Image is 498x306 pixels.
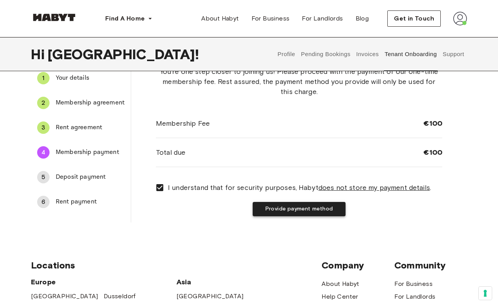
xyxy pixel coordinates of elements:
[48,46,199,62] span: [GEOGRAPHIC_DATA] !
[253,202,346,216] button: Provide payment method
[31,292,98,301] a: [GEOGRAPHIC_DATA]
[37,72,50,84] div: 1
[302,14,343,23] span: For Landlords
[31,46,48,62] span: Hi
[356,14,369,23] span: Blog
[31,168,131,186] div: 5Deposit payment
[479,287,492,300] button: Your consent preferences for tracking technologies
[31,14,77,21] img: Habyt
[56,148,125,157] span: Membership payment
[394,260,467,271] span: Community
[156,67,442,97] span: You're one step closer to joining us! Please proceed with the payment of our one-time membership ...
[442,37,465,71] button: Support
[104,292,136,301] a: Dusseldorf
[31,118,131,137] div: 3Rent agreement
[322,292,358,301] a: Help Center
[322,279,359,289] a: About Habyt
[31,69,131,87] div: 1Your details
[31,260,322,271] span: Locations
[156,147,185,157] span: Total due
[349,11,375,26] a: Blog
[322,260,394,271] span: Company
[56,197,125,207] span: Rent payment
[355,37,380,71] button: Invoices
[56,74,125,83] span: Your details
[277,37,296,71] button: Profile
[99,11,159,26] button: Find A Home
[105,14,145,23] span: Find A Home
[176,277,249,287] span: Asia
[318,183,430,192] u: does not store my payment details
[37,196,50,208] div: 6
[387,10,441,27] button: Get in Touch
[453,12,467,26] img: avatar
[300,37,351,71] button: Pending Bookings
[156,118,210,128] span: Membership Fee
[31,193,131,211] div: 6Rent payment
[394,279,433,289] a: For Business
[296,11,349,26] a: For Landlords
[394,14,434,23] span: Get in Touch
[56,173,125,182] span: Deposit payment
[176,292,244,301] a: [GEOGRAPHIC_DATA]
[168,183,431,193] span: I understand that for security purposes, Habyt .
[201,14,239,23] span: About Habyt
[394,292,435,301] a: For Landlords
[423,148,442,157] span: €100
[56,123,125,132] span: Rent agreement
[275,37,467,71] div: user profile tabs
[195,11,245,26] a: About Habyt
[37,121,50,134] div: 3
[31,94,131,112] div: 2Membership agreement
[37,171,50,183] div: 5
[31,277,176,287] span: Europe
[56,98,125,108] span: Membership agreement
[31,143,131,162] div: 4Membership payment
[245,11,296,26] a: For Business
[37,146,50,159] div: 4
[423,119,442,128] span: €100
[37,97,50,109] div: 2
[384,37,438,71] button: Tenant Onboarding
[252,14,290,23] span: For Business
